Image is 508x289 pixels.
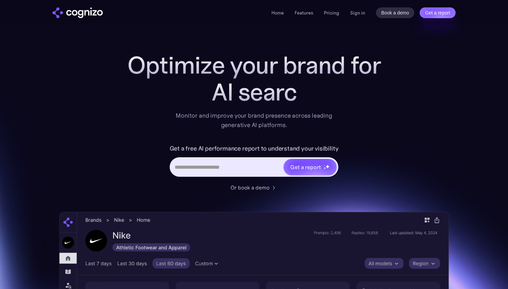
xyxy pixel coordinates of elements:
img: cognizo logo [52,7,103,18]
a: Or book a demo [230,183,278,192]
a: Home [271,10,284,16]
form: Hero URL Input Form [170,143,339,180]
a: Get a report [420,7,456,18]
div: Or book a demo [230,183,269,192]
div: Monitor and improve your brand presence across leading generative AI platforms. [171,111,337,130]
div: Get a report [290,163,321,171]
a: Get a reportstarstarstar [283,158,337,176]
a: Book a demo [376,7,415,18]
a: Pricing [324,10,339,16]
label: Get a free AI performance report to understand your visibility [170,143,339,154]
img: star [324,167,326,169]
a: Sign in [350,9,365,17]
div: AI searc [120,79,388,106]
img: star [325,164,330,169]
a: home [52,7,103,18]
a: Features [295,10,313,16]
img: star [324,165,325,166]
h1: Optimize your brand for [120,52,388,79]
